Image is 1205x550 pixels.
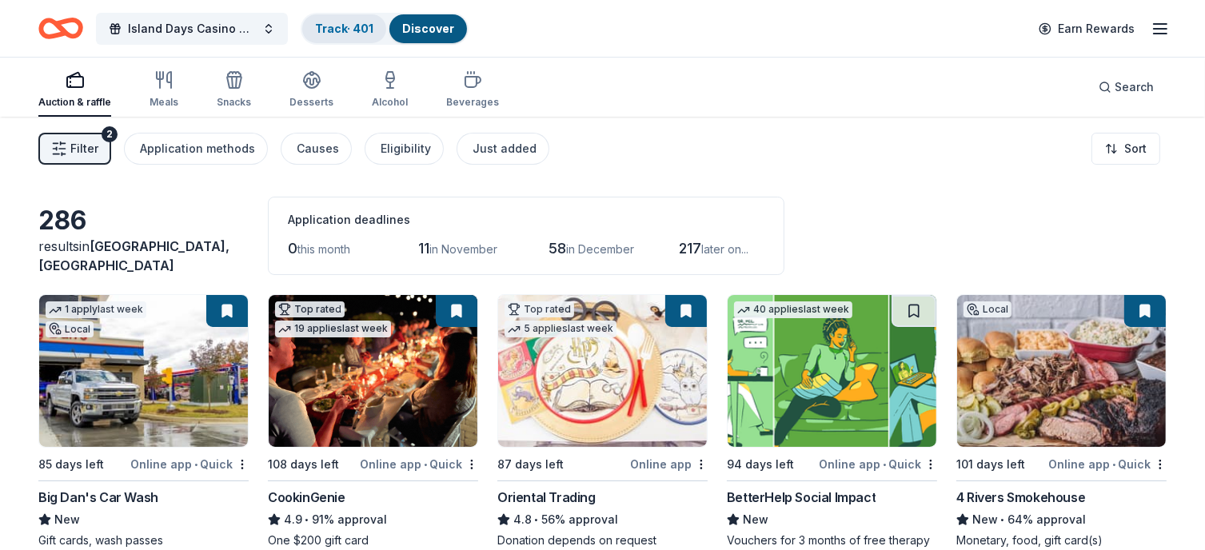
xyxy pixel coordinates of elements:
[734,301,852,318] div: 40 applies last week
[679,240,701,257] span: 217
[956,455,1025,474] div: 101 days left
[372,96,408,109] div: Alcohol
[497,532,708,548] div: Donation depends on request
[38,96,111,109] div: Auction & raffle
[1086,71,1167,103] button: Search
[446,96,499,109] div: Beverages
[96,13,288,45] button: Island Days Casino Night
[497,294,708,548] a: Image for Oriental TradingTop rated5 applieslast week87 days leftOnline appOriental Trading4.8•56...
[505,321,616,337] div: 5 applies last week
[128,19,256,38] span: Island Days Casino Night
[217,96,251,109] div: Snacks
[39,295,248,447] img: Image for Big Dan's Car Wash
[268,294,478,548] a: Image for CookinGenieTop rated19 applieslast week108 days leftOnline app•QuickCookinGenie4.9•91% ...
[956,532,1167,548] div: Monetary, food, gift card(s)
[297,139,339,158] div: Causes
[972,510,998,529] span: New
[150,64,178,117] button: Meals
[284,510,302,529] span: 4.9
[275,301,345,317] div: Top rated
[70,139,98,158] span: Filter
[365,133,444,165] button: Eligibility
[402,22,454,35] a: Discover
[727,532,937,548] div: Vouchers for 3 months of free therapy
[424,458,427,471] span: •
[743,510,768,529] span: New
[1124,139,1147,158] span: Sort
[956,294,1167,548] a: Image for 4 Rivers SmokehouseLocal101 days leftOnline app•Quick4 Rivers SmokehouseNew•64% approva...
[360,454,478,474] div: Online app Quick
[315,22,373,35] a: Track· 401
[140,139,255,158] div: Application methods
[534,513,538,526] span: •
[727,294,937,548] a: Image for BetterHelp Social Impact40 applieslast week94 days leftOnline app•QuickBetterHelp Socia...
[194,458,198,471] span: •
[305,513,309,526] span: •
[819,454,937,474] div: Online app Quick
[268,455,339,474] div: 108 days left
[701,242,748,256] span: later on...
[446,64,499,117] button: Beverages
[275,321,391,337] div: 19 applies last week
[269,295,477,447] img: Image for CookinGenie
[956,488,1085,507] div: 4 Rivers Smokehouse
[473,139,537,158] div: Just added
[418,240,429,257] span: 11
[457,133,549,165] button: Just added
[630,454,708,474] div: Online app
[38,237,249,275] div: results
[566,242,634,256] span: in December
[38,64,111,117] button: Auction & raffle
[46,321,94,337] div: Local
[297,242,350,256] span: this month
[38,133,111,165] button: Filter2
[38,238,229,273] span: [GEOGRAPHIC_DATA], [GEOGRAPHIC_DATA]
[38,294,249,548] a: Image for Big Dan's Car Wash1 applylast weekLocal85 days leftOnline app•QuickBig Dan's Car WashNe...
[1112,458,1115,471] span: •
[268,488,345,507] div: CookinGenie
[956,510,1167,529] div: 64% approval
[38,455,104,474] div: 85 days left
[38,10,83,47] a: Home
[883,458,886,471] span: •
[1029,14,1144,43] a: Earn Rewards
[38,488,158,507] div: Big Dan's Car Wash
[102,126,118,142] div: 2
[497,488,596,507] div: Oriental Trading
[1048,454,1167,474] div: Online app Quick
[964,301,1011,317] div: Local
[497,455,564,474] div: 87 days left
[288,240,297,257] span: 0
[268,510,478,529] div: 91% approval
[372,64,408,117] button: Alcohol
[728,295,936,447] img: Image for BetterHelp Social Impact
[301,13,469,45] button: Track· 401Discover
[497,510,708,529] div: 56% approval
[46,301,146,318] div: 1 apply last week
[498,295,707,447] img: Image for Oriental Trading
[268,532,478,548] div: One $200 gift card
[429,242,497,256] span: in November
[124,133,268,165] button: Application methods
[217,64,251,117] button: Snacks
[288,210,764,229] div: Application deadlines
[505,301,574,317] div: Top rated
[38,238,229,273] span: in
[1115,78,1154,97] span: Search
[513,510,532,529] span: 4.8
[281,133,352,165] button: Causes
[38,532,249,548] div: Gift cards, wash passes
[1000,513,1004,526] span: •
[1091,133,1160,165] button: Sort
[727,455,794,474] div: 94 days left
[549,240,566,257] span: 58
[727,488,876,507] div: BetterHelp Social Impact
[130,454,249,474] div: Online app Quick
[289,96,333,109] div: Desserts
[38,205,249,237] div: 286
[54,510,80,529] span: New
[381,139,431,158] div: Eligibility
[957,295,1166,447] img: Image for 4 Rivers Smokehouse
[150,96,178,109] div: Meals
[289,64,333,117] button: Desserts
